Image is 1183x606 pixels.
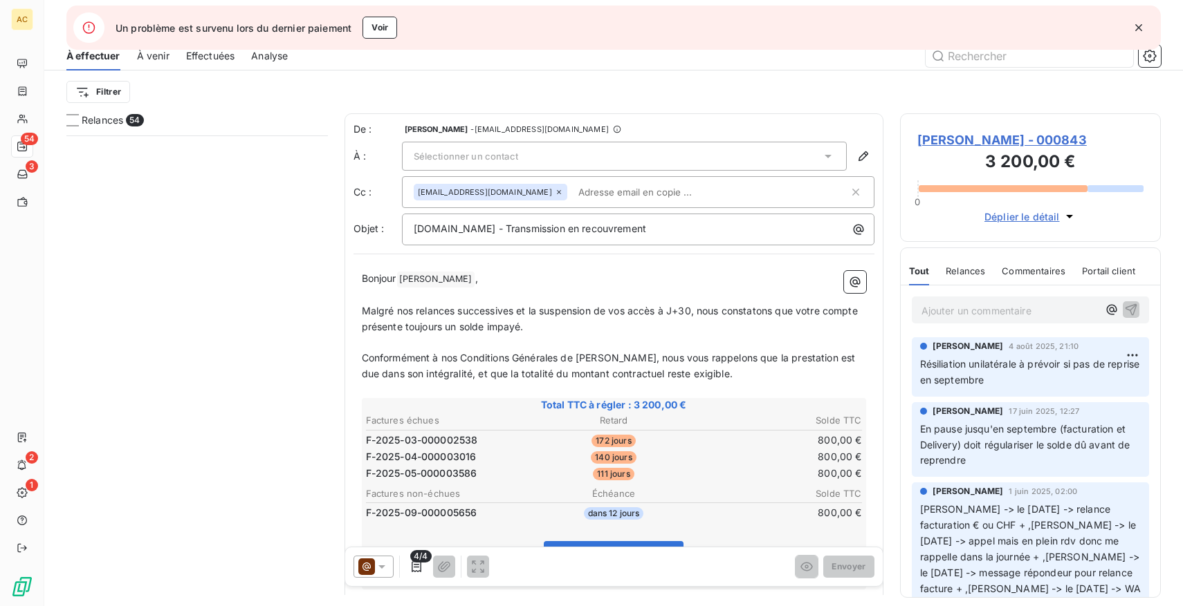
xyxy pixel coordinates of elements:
[366,450,477,464] span: F-2025-04-000003016
[66,135,328,606] div: grid
[980,209,1081,225] button: Déplier le détail
[116,21,351,35] span: Un problème est survenu lors du dernier paiement
[920,358,1143,386] span: Résiliation unilatérale à prévoir si pas de reprise en septembre
[137,49,169,63] span: À venir
[414,151,518,162] span: Sélectionner un contact
[475,272,478,284] span: ,
[933,485,1004,498] span: [PERSON_NAME]
[354,222,385,234] span: Objet :
[21,133,38,145] span: 54
[365,505,530,520] td: F-2025-09-000005656
[697,413,862,428] th: Solde TTC
[1009,407,1079,415] span: 17 juin 2025, 12:27
[823,556,874,578] button: Envoyer
[82,113,123,127] span: Relances
[573,182,733,202] input: Adresse email en copie ...
[26,160,38,173] span: 3
[915,196,920,207] span: 0
[66,49,120,63] span: À effectuer
[984,209,1060,224] span: Déplier le détail
[697,449,862,464] td: 800,00 €
[531,486,696,501] th: Échéance
[365,413,530,428] th: Factures échues
[909,265,930,276] span: Tout
[1009,487,1077,495] span: 1 juin 2025, 02:00
[126,114,143,126] span: 54
[697,505,862,520] td: 800,00 €
[365,486,530,501] th: Factures non-échues
[697,466,862,481] td: 800,00 €
[1082,265,1135,276] span: Portail client
[933,340,1004,352] span: [PERSON_NAME]
[591,451,636,464] span: 140 jours
[405,125,468,133] span: [PERSON_NAME]
[591,435,635,447] span: 172 jours
[1136,559,1169,592] iframe: Intercom live chat
[917,131,1144,149] span: [PERSON_NAME] - 000843
[354,149,402,163] label: À :
[946,265,985,276] span: Relances
[697,486,862,501] th: Solde TTC
[186,49,235,63] span: Effectuées
[26,479,38,491] span: 1
[1009,342,1079,350] span: 4 août 2025, 21:10
[584,507,644,520] span: dans 12 jours
[418,188,552,196] span: [EMAIL_ADDRESS][DOMAIN_NAME]
[933,405,1004,417] span: [PERSON_NAME]
[1002,265,1065,276] span: Commentaires
[414,222,647,234] span: [DOMAIN_NAME] - Transmission en recouvrement
[363,17,397,39] button: Voir
[362,352,859,379] span: Conformément à nos Conditions Générales de [PERSON_NAME], nous vous rappelons que la prestation e...
[531,413,696,428] th: Retard
[11,576,33,598] img: Logo LeanPay
[362,305,861,332] span: Malgré nos relances successives et la suspension de vos accès à J+30, nous constatons que votre c...
[366,466,477,480] span: F-2025-05-000003586
[593,468,634,480] span: 111 jours
[470,125,608,133] span: - [EMAIL_ADDRESS][DOMAIN_NAME]
[26,451,38,464] span: 2
[917,149,1144,177] h3: 3 200,00 €
[697,433,862,448] td: 800,00 €
[410,550,431,562] span: 4/4
[354,185,402,199] label: Cc :
[251,49,288,63] span: Analyse
[66,81,130,103] button: Filtrer
[364,398,864,412] span: Total TTC à régler : 3 200,00 €
[926,45,1133,67] input: Rechercher
[11,8,33,30] div: AC
[397,272,475,287] span: [PERSON_NAME]
[366,433,478,447] span: F-2025-03-000002538
[362,272,396,284] span: Bonjour
[920,423,1133,466] span: En pause jusqu'en septembre (facturation et Delivery) doit régulariser le solde dû avant de repre...
[354,122,402,136] span: De :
